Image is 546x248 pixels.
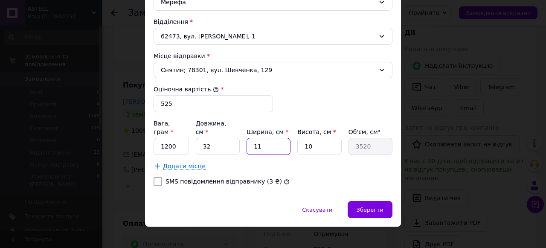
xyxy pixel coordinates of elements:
[302,207,332,213] span: Скасувати
[166,178,282,185] label: SMS повідомлення відправнику (3 ₴)
[154,120,174,135] label: Вага, грам
[349,128,392,136] div: Об'єм, см³
[154,52,392,60] div: Місце відправки
[357,207,383,213] span: Зберегти
[161,66,375,74] span: Снятин; 78301, вул. Шевченка, 129
[154,18,392,26] div: Відділення
[247,128,288,135] label: Ширина, см
[196,120,227,135] label: Довжина, см
[297,128,336,135] label: Висота, см
[154,28,392,45] div: 62473, вул. [PERSON_NAME], 1
[154,86,219,93] label: Оціночна вартість
[163,163,206,170] span: Додати місце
